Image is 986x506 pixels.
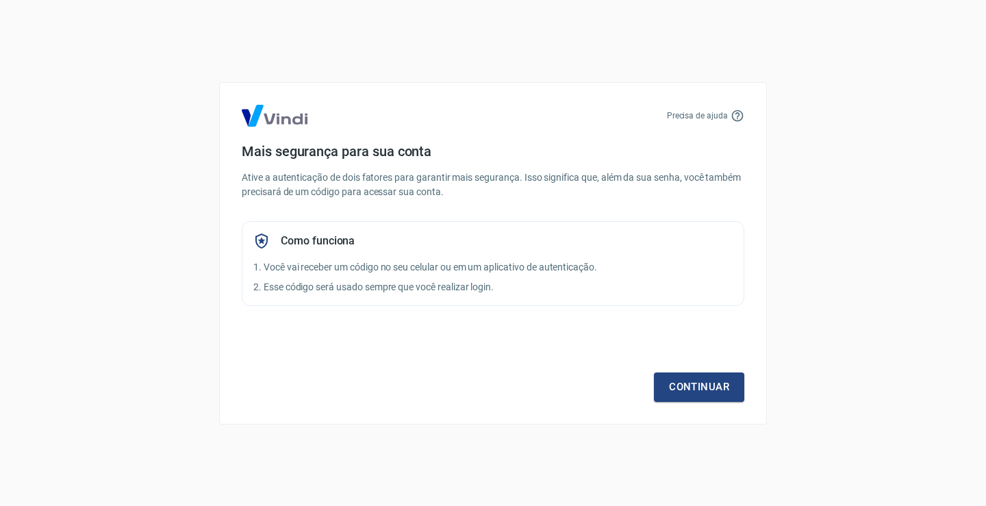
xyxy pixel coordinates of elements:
p: 2. Esse código será usado sempre que você realizar login. [253,280,733,294]
p: Ative a autenticação de dois fatores para garantir mais segurança. Isso significa que, além da su... [242,170,744,199]
img: Logo Vind [242,105,307,127]
a: Continuar [654,372,744,401]
p: Precisa de ajuda [667,110,728,122]
p: 1. Você vai receber um código no seu celular ou em um aplicativo de autenticação. [253,260,733,275]
h5: Como funciona [281,234,355,248]
h4: Mais segurança para sua conta [242,143,744,160]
